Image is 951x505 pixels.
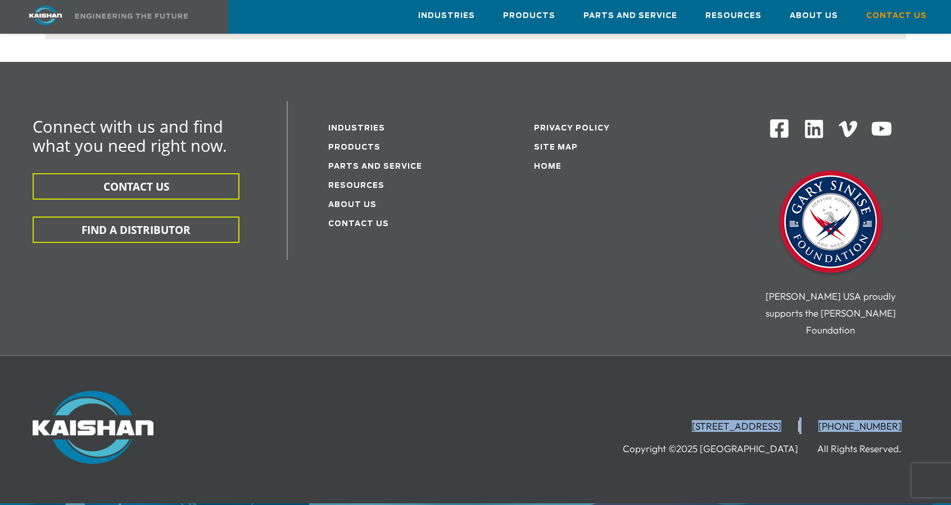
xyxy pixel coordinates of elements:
a: Resources [705,1,762,31]
span: Industries [418,10,475,22]
li: [STREET_ADDRESS] [675,421,799,432]
a: Contact Us [866,1,927,31]
img: Linkedin [803,118,825,140]
a: Parts and Service [583,1,677,31]
a: Privacy Policy [534,125,610,132]
li: All Rights Reserved. [817,443,918,454]
a: Contact Us [328,220,389,228]
img: Kaishan [33,391,153,464]
a: Industries [328,125,385,132]
img: Youtube [871,118,893,140]
a: Industries [418,1,475,31]
a: Home [534,163,561,170]
span: Parts and Service [583,10,677,22]
button: FIND A DISTRIBUTOR [33,217,239,243]
img: Vimeo [839,121,858,137]
span: Connect with us and find what you need right now. [33,115,227,156]
img: kaishan logo [3,6,88,25]
span: Contact Us [866,10,927,22]
a: Site Map [534,144,578,151]
span: Products [503,10,555,22]
button: CONTACT US [33,173,239,200]
a: Products [328,144,381,151]
li: Copyright ©2025 [GEOGRAPHIC_DATA] [623,443,815,454]
img: Facebook [769,118,790,139]
span: Resources [705,10,762,22]
li: [PHONE_NUMBER] [801,421,918,432]
a: Resources [328,182,384,190]
span: About Us [790,10,838,22]
img: Engineering the future [75,13,188,19]
a: Products [503,1,555,31]
a: Parts and service [328,163,422,170]
span: [PERSON_NAME] USA proudly supports the [PERSON_NAME] Foundation [766,290,896,336]
img: Gary Sinise Foundation [775,167,887,279]
a: About Us [328,201,377,209]
a: About Us [790,1,838,31]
